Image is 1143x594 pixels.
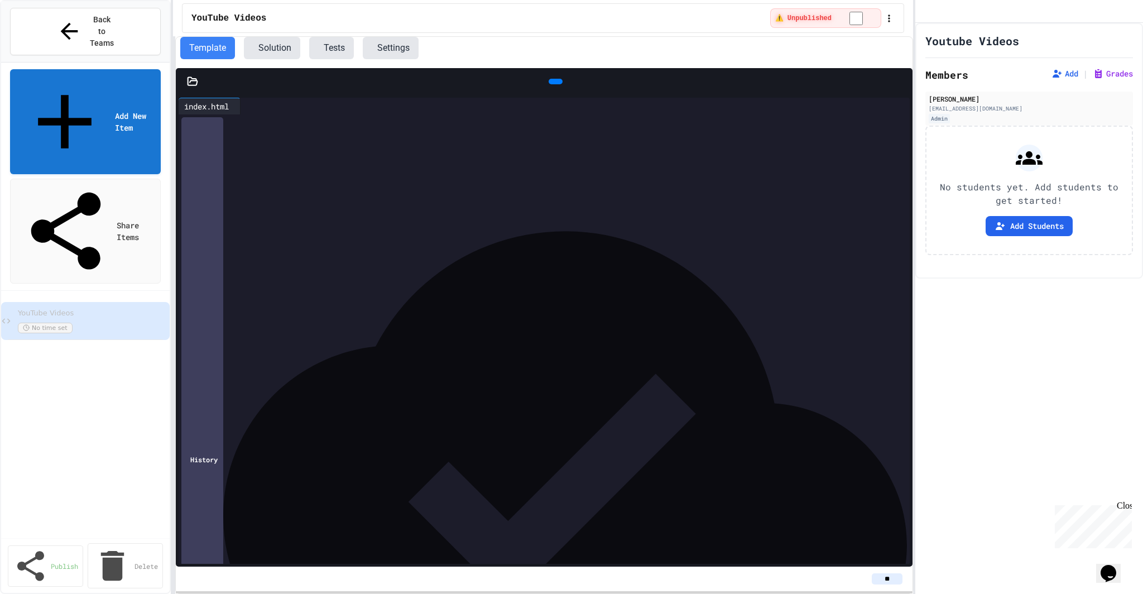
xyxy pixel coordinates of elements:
span: | [1083,67,1088,80]
button: Add [1051,68,1078,79]
span: ⚠️ Unpublished [775,14,832,23]
p: No students yet. Add students to get started! [935,180,1123,207]
span: No time set [18,323,73,333]
div: Chat with us now!Close [4,4,77,71]
iframe: chat widget [1096,549,1132,583]
div: index.html [179,100,234,112]
span: YouTube Videos [191,12,266,25]
button: Template [180,37,235,59]
button: Back to Teams [10,8,161,55]
button: Settings [363,37,419,59]
span: YouTube Videos [18,309,165,318]
input: publish toggle [836,12,876,25]
a: Publish [8,545,83,587]
a: Add New Item [10,69,161,174]
div: [PERSON_NAME] [929,94,1130,104]
iframe: chat widget [1050,501,1132,548]
div: [EMAIL_ADDRESS][DOMAIN_NAME] [929,104,1130,113]
div: index.html [179,98,241,114]
div: Admin [929,114,950,123]
button: Grades [1093,68,1133,79]
a: Share Items [10,179,161,284]
span: Back to Teams [89,14,115,49]
h1: Youtube Videos [925,33,1019,49]
h2: Members [925,67,968,83]
button: Add Students [986,216,1073,236]
div: ⚠️ Students cannot see this content! Click the toggle to publish it and make it visible to your c... [770,8,882,28]
button: Solution [244,37,300,59]
a: Delete [88,543,163,588]
button: Tests [309,37,354,59]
